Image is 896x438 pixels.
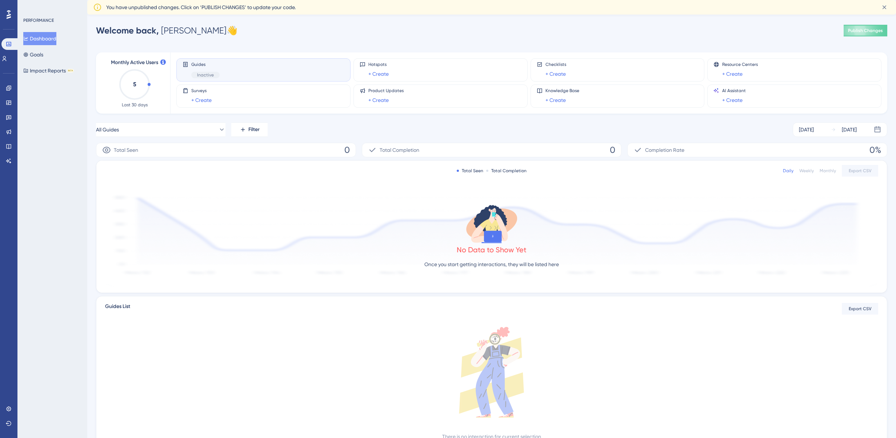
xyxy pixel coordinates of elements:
span: Monthly Active Users [111,58,158,67]
span: Export CSV [849,168,872,174]
span: Surveys [191,88,212,94]
button: Publish Changes [844,25,887,36]
div: [DATE] [842,125,857,134]
div: Monthly [820,168,836,174]
span: Product Updates [368,88,404,94]
a: + Create [368,96,389,104]
span: Resource Centers [722,62,758,67]
div: Weekly [799,168,814,174]
div: Total Seen [457,168,483,174]
p: Once you start getting interactions, they will be listed here [424,260,559,269]
span: Knowledge Base [545,88,579,94]
text: 5 [133,81,136,88]
div: [PERSON_NAME] 👋 [96,25,237,36]
span: 0 [610,144,615,156]
div: PERFORMANCE [23,17,54,23]
a: + Create [191,96,212,104]
span: Export CSV [849,306,872,312]
button: All Guides [96,122,225,137]
a: + Create [545,96,566,104]
span: Completion Rate [645,146,684,154]
span: Checklists [545,62,566,67]
button: Filter [231,122,268,137]
button: Goals [23,48,43,61]
span: Publish Changes [848,28,883,33]
span: 0 [344,144,350,156]
a: + Create [368,70,389,78]
button: Dashboard [23,32,56,45]
span: Hotspots [368,62,389,67]
span: Total Seen [114,146,138,154]
span: Filter [248,125,260,134]
a: + Create [545,70,566,78]
span: Guides List [105,302,130,315]
div: Daily [783,168,793,174]
span: AI Assistant [722,88,746,94]
span: Total Completion [380,146,419,154]
button: Impact ReportsBETA [23,64,74,77]
span: Last 30 days [122,102,148,108]
div: BETA [67,69,74,72]
div: [DATE] [799,125,814,134]
span: Guides [191,62,220,67]
span: You have unpublished changes. Click on ‘PUBLISH CHANGES’ to update your code. [106,3,296,12]
a: + Create [722,70,743,78]
a: + Create [722,96,743,104]
span: 0% [869,144,881,156]
div: Total Completion [486,168,527,174]
span: Inactive [197,72,214,78]
button: Export CSV [842,303,878,315]
span: Welcome back, [96,25,159,36]
span: All Guides [96,125,119,134]
button: Export CSV [842,165,878,177]
div: No Data to Show Yet [457,245,527,255]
